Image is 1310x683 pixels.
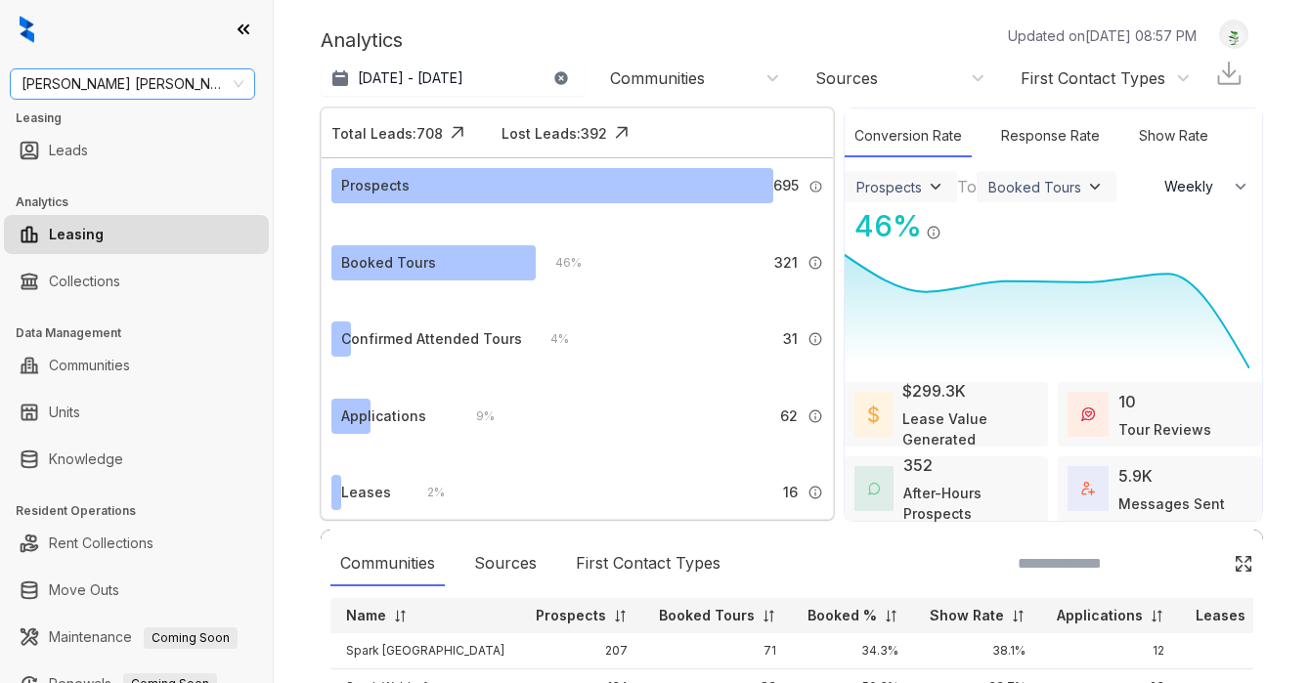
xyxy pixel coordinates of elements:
[341,252,436,274] div: Booked Tours
[321,61,585,96] button: [DATE] - [DATE]
[443,118,472,148] img: Click Icon
[1252,609,1267,623] img: sorting
[930,606,1004,625] p: Show Rate
[1041,633,1180,669] td: 12
[792,633,914,669] td: 34.3%
[903,453,933,477] div: 352
[49,262,120,301] a: Collections
[566,541,730,586] div: First Contact Types
[49,131,88,170] a: Leads
[1196,606,1245,625] p: Leases
[341,482,391,503] div: Leases
[341,175,410,196] div: Prospects
[1180,633,1283,669] td: 1
[868,482,881,494] img: AfterHoursConversations
[457,406,495,427] div: 9 %
[1081,407,1095,421] img: TourReviews
[358,68,463,88] p: [DATE] - [DATE]
[536,606,606,625] p: Prospects
[1150,609,1164,623] img: sorting
[1153,169,1262,204] button: Weekly
[16,109,273,127] h3: Leasing
[762,609,776,623] img: sorting
[845,204,922,248] div: 46 %
[1081,482,1095,495] img: TotalFum
[902,379,966,403] div: $299.3K
[1193,555,1209,572] img: SearchIcon
[464,541,546,586] div: Sources
[808,408,823,424] img: Info
[1118,390,1136,413] div: 10
[4,571,269,610] li: Move Outs
[808,331,823,347] img: Info
[808,606,877,625] p: Booked %
[773,175,799,196] span: 695
[331,123,443,144] div: Total Leads: 708
[1118,419,1211,440] div: Tour Reviews
[346,606,386,625] p: Name
[393,609,408,623] img: sorting
[49,524,153,563] a: Rent Collections
[815,67,878,89] div: Sources
[903,483,1038,524] div: After-Hours Prospects
[643,633,792,669] td: 71
[16,324,273,342] h3: Data Management
[16,193,273,211] h3: Analytics
[783,482,798,503] span: 16
[4,215,269,254] li: Leasing
[607,118,636,148] img: Click Icon
[4,524,269,563] li: Rent Collections
[988,179,1081,195] div: Booked Tours
[49,440,123,479] a: Knowledge
[808,180,822,193] img: Info
[926,177,945,196] img: ViewFilterArrow
[144,627,238,649] span: Coming Soon
[1220,24,1247,45] img: UserAvatar
[330,633,520,669] td: Spark [GEOGRAPHIC_DATA]
[49,393,80,432] a: Units
[22,69,243,99] span: Gates Hudson
[49,346,130,385] a: Communities
[808,485,823,500] img: Info
[4,346,269,385] li: Communities
[4,440,269,479] li: Knowledge
[16,502,273,520] h3: Resident Operations
[502,123,607,144] div: Lost Leads: 392
[957,175,977,198] div: To
[868,405,880,424] img: LeaseValue
[1057,606,1143,625] p: Applications
[610,67,705,89] div: Communities
[341,406,426,427] div: Applications
[4,393,269,432] li: Units
[1129,115,1218,157] div: Show Rate
[1234,554,1253,574] img: Click Icon
[4,131,269,170] li: Leads
[49,571,119,610] a: Move Outs
[659,606,755,625] p: Booked Tours
[1008,25,1197,46] p: Updated on [DATE] 08:57 PM
[783,328,798,350] span: 31
[341,328,522,350] div: Confirmed Attended Tours
[1085,177,1105,196] img: ViewFilterArrow
[845,115,972,157] div: Conversion Rate
[1118,493,1225,514] div: Messages Sent
[408,482,445,503] div: 2 %
[536,252,582,274] div: 46 %
[902,408,1038,449] div: Lease Value Generated
[321,25,403,55] p: Analytics
[330,541,445,586] div: Communities
[531,328,569,350] div: 4 %
[884,609,898,623] img: sorting
[520,633,643,669] td: 207
[1164,177,1224,196] span: Weekly
[941,207,971,236] img: Click Icon
[914,633,1041,669] td: 38.1%
[1118,464,1153,488] div: 5.9K
[926,225,941,240] img: Info
[4,618,269,657] li: Maintenance
[856,179,922,195] div: Prospects
[49,215,104,254] a: Leasing
[774,252,798,274] span: 321
[1214,59,1244,88] img: Download
[4,262,269,301] li: Collections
